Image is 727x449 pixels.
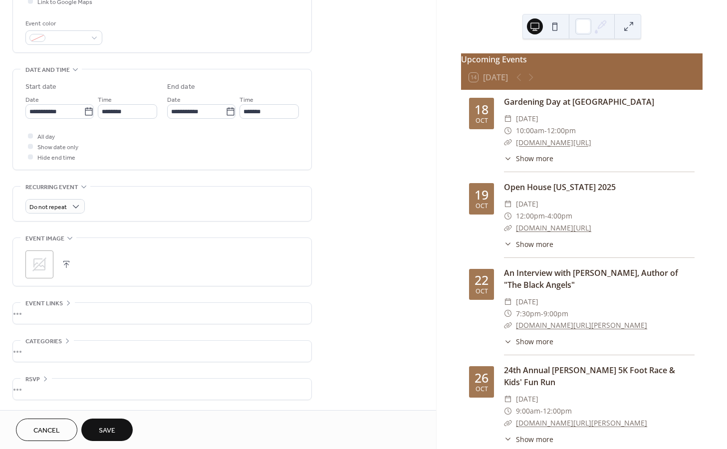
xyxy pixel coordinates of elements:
[25,18,100,29] div: Event color
[516,113,538,125] span: [DATE]
[516,138,591,147] a: [DOMAIN_NAME][URL]
[504,96,654,107] a: Gardening Day at [GEOGRAPHIC_DATA]
[25,65,70,75] span: Date and time
[25,182,78,193] span: Recurring event
[547,125,576,137] span: 12:00pm
[545,210,547,222] span: -
[504,336,512,347] div: ​
[476,386,488,393] div: Oct
[504,417,512,429] div: ​
[37,153,75,163] span: Hide end time
[475,103,488,116] div: 18
[504,198,512,210] div: ​
[516,198,538,210] span: [DATE]
[504,393,512,405] div: ​
[476,288,488,295] div: Oct
[516,223,591,232] a: [DOMAIN_NAME][URL]
[504,222,512,234] div: ​
[504,267,678,290] a: An Interview with [PERSON_NAME], Author of "The Black Angels"
[13,303,311,324] div: •••
[13,379,311,400] div: •••
[33,426,60,436] span: Cancel
[475,274,488,286] div: 22
[504,153,553,164] button: ​Show more
[540,405,543,417] span: -
[504,113,512,125] div: ​
[516,320,647,330] a: [DOMAIN_NAME][URL][PERSON_NAME]
[476,118,488,124] div: Oct
[504,210,512,222] div: ​
[167,95,181,105] span: Date
[504,434,512,445] div: ​
[461,53,703,65] div: Upcoming Events
[99,426,115,436] span: Save
[240,95,253,105] span: Time
[504,182,616,193] a: Open House [US_STATE] 2025
[516,418,647,428] a: [DOMAIN_NAME][URL][PERSON_NAME]
[516,336,553,347] span: Show more
[516,210,545,222] span: 12:00pm
[516,125,544,137] span: 10:00am
[25,233,64,244] span: Event image
[29,202,67,213] span: Do not repeat
[504,239,512,249] div: ​
[543,405,572,417] span: 12:00pm
[37,142,78,153] span: Show date only
[516,393,538,405] span: [DATE]
[547,210,572,222] span: 4:00pm
[504,153,512,164] div: ​
[25,250,53,278] div: ;
[504,365,675,388] a: 24th Annual [PERSON_NAME] 5K Foot Race & Kids' Fun Run
[516,405,540,417] span: 9:00am
[516,153,553,164] span: Show more
[25,82,56,92] div: Start date
[504,336,553,347] button: ​Show more
[16,419,77,441] button: Cancel
[98,95,112,105] span: Time
[37,132,55,142] span: All day
[167,82,195,92] div: End date
[504,239,553,249] button: ​Show more
[516,308,541,320] span: 7:30pm
[544,125,547,137] span: -
[504,137,512,149] div: ​
[504,125,512,137] div: ​
[25,95,39,105] span: Date
[504,434,553,445] button: ​Show more
[476,203,488,210] div: Oct
[504,405,512,417] div: ​
[504,319,512,331] div: ​
[516,434,553,445] span: Show more
[541,308,543,320] span: -
[516,296,538,308] span: [DATE]
[475,372,488,384] div: 26
[543,308,568,320] span: 9:00pm
[504,296,512,308] div: ​
[516,239,553,249] span: Show more
[504,308,512,320] div: ​
[25,336,62,347] span: Categories
[25,374,40,385] span: RSVP
[25,298,63,309] span: Event links
[81,419,133,441] button: Save
[13,341,311,362] div: •••
[475,189,488,201] div: 19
